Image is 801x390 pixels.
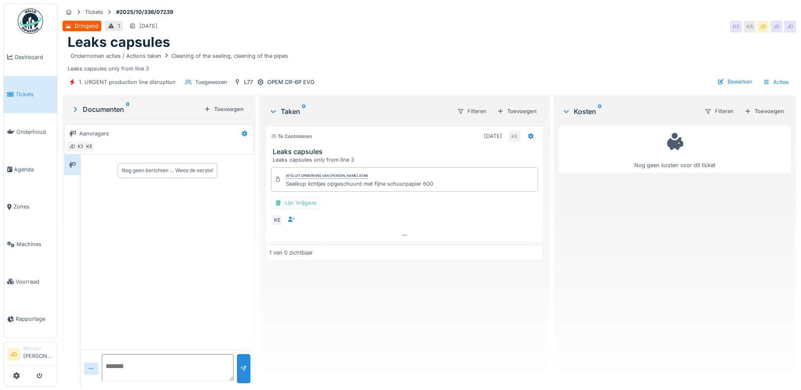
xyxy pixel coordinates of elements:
div: Sealkop lichtjes opgeschuurd met fijne schuurpapier 600 [286,180,433,188]
li: [PERSON_NAME] [23,345,54,363]
div: KS [744,21,755,32]
div: KE [271,214,283,226]
div: Dringend [75,22,98,30]
div: OPEM CR-6P EVO [267,78,315,86]
div: 1 [118,22,120,30]
div: JD [757,21,769,32]
div: Kosten [562,106,698,116]
div: Leaks capsules only from line 3 [273,156,540,164]
div: Taken [269,106,450,116]
div: JD [66,141,78,152]
div: Nog geen berichten … Wees de eerste! [122,167,213,174]
div: Filteren [701,105,738,117]
div: Afsluit opmerking van [PERSON_NAME] atimi [286,173,368,179]
span: Agenda [14,165,54,173]
li: JD [7,348,20,361]
div: Toegewezen [195,78,227,86]
span: Machines [16,240,54,248]
span: Tickets [16,90,54,98]
div: Manager [23,345,54,352]
div: Toevoegen [494,106,540,117]
div: JD [771,21,782,32]
a: Rapportage [4,301,57,338]
div: Leaks capsules only from line 3 [68,51,791,73]
div: KE [83,141,95,152]
div: Bewerken [714,76,756,87]
span: Onderhoud [16,128,54,136]
div: Lijn Vrijgave [271,197,320,209]
div: KS [730,21,742,32]
sup: 0 [126,104,130,114]
img: Badge_color-CXgf-gQk.svg [18,8,43,34]
div: JD [784,21,796,32]
div: KE [508,130,520,142]
a: Voorraad [4,263,57,301]
a: Onderhoud [4,113,57,151]
div: Ondernomen acties / Actions taken Cleaning of the sealing, cleaning of the pipes [71,52,288,60]
span: Dashboard [15,53,54,61]
a: Dashboard [4,38,57,76]
div: Documenten [71,104,201,114]
h1: Leaks capsules [68,34,170,50]
a: Agenda [4,151,57,188]
div: KS [75,141,87,152]
div: Te controleren [271,133,312,140]
a: Machines [4,225,57,263]
span: Zones [14,203,54,211]
div: Aanvragers [79,130,109,138]
div: [DATE] [484,132,502,140]
div: L77 [244,78,253,86]
div: Toevoegen [201,103,247,115]
strong: #2025/10/336/07239 [113,8,176,16]
div: Toevoegen [741,106,787,117]
div: Filteren [453,105,490,117]
h3: Leaks capsules [273,148,540,156]
a: JD Manager[PERSON_NAME] [7,345,54,366]
div: Tickets [85,8,103,16]
span: Voorraad [16,278,54,286]
sup: 0 [302,106,306,116]
div: Acties [759,76,793,88]
div: 1 van 0 zichtbaar [269,249,313,257]
div: Nog geen kosten voor dit ticket [564,130,785,169]
div: [DATE] [139,22,157,30]
a: Tickets [4,76,57,114]
div: 1. URGENT production line disruption [79,78,176,86]
sup: 0 [598,106,602,116]
span: Rapportage [16,315,54,323]
a: Zones [4,188,57,226]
